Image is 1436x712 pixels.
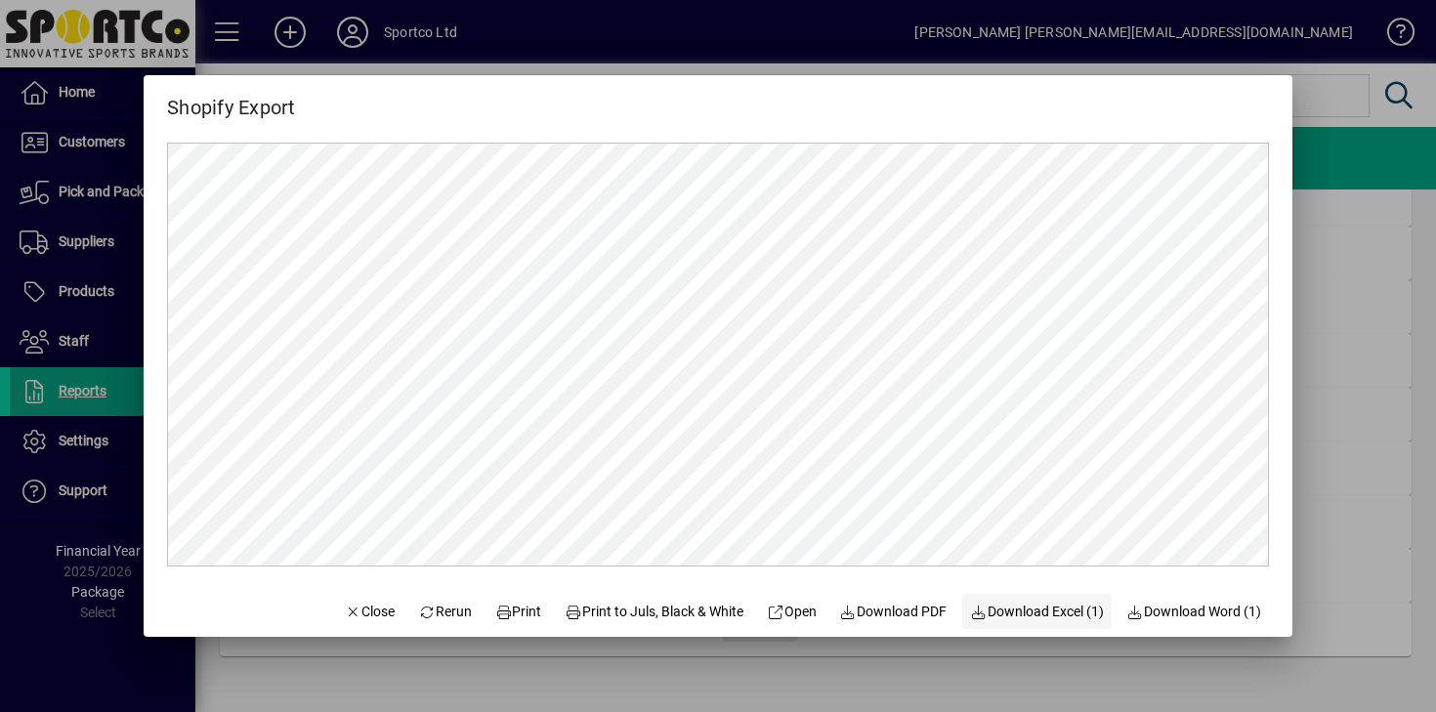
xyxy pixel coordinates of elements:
[832,594,955,629] a: Download PDF
[487,594,550,629] button: Print
[337,594,403,629] button: Close
[418,602,472,622] span: Rerun
[970,602,1104,622] span: Download Excel (1)
[767,602,817,622] span: Open
[558,594,752,629] button: Print to Juls, Black & White
[345,602,396,622] span: Close
[495,602,542,622] span: Print
[1127,602,1262,622] span: Download Word (1)
[1119,594,1270,629] button: Download Word (1)
[759,594,824,629] a: Open
[566,602,744,622] span: Print to Juls, Black & White
[144,75,319,123] h2: Shopify Export
[840,602,948,622] span: Download PDF
[962,594,1112,629] button: Download Excel (1)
